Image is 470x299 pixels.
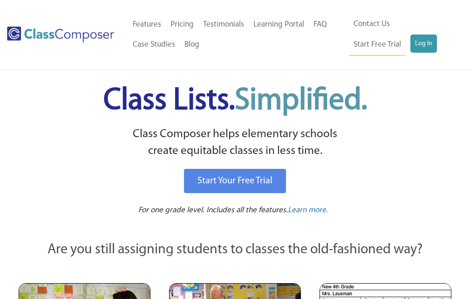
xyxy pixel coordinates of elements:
[128,14,166,35] a: Features
[288,206,328,214] span: Learn more.
[198,176,272,186] span: Start Your Free Trial
[349,14,395,35] a: Contact Us
[128,35,180,55] a: Case Studies
[166,14,198,35] a: Pricing
[9,126,461,160] p: Class Composer helps elementary schools create equitable classes in less time.
[103,86,367,116] span: Class Lists.
[128,14,349,56] nav: Header Menu
[249,14,309,35] a: Learning Portal
[138,206,288,214] span: For one grade level. Includes all the features.
[198,14,249,35] a: Testimonials
[349,14,456,56] nav: Header Menu
[7,27,114,42] img: Class Composer
[349,35,406,56] a: Start Free Trial
[180,35,204,55] a: Blog
[309,14,332,35] a: FAQ
[19,240,451,260] p: Are you still assigning students to classes the old-fashioned way?
[288,205,328,216] a: Learn more.
[235,86,367,116] span: Simplified.
[184,169,286,193] a: Start Your Free Trial
[410,35,437,53] a: Log In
